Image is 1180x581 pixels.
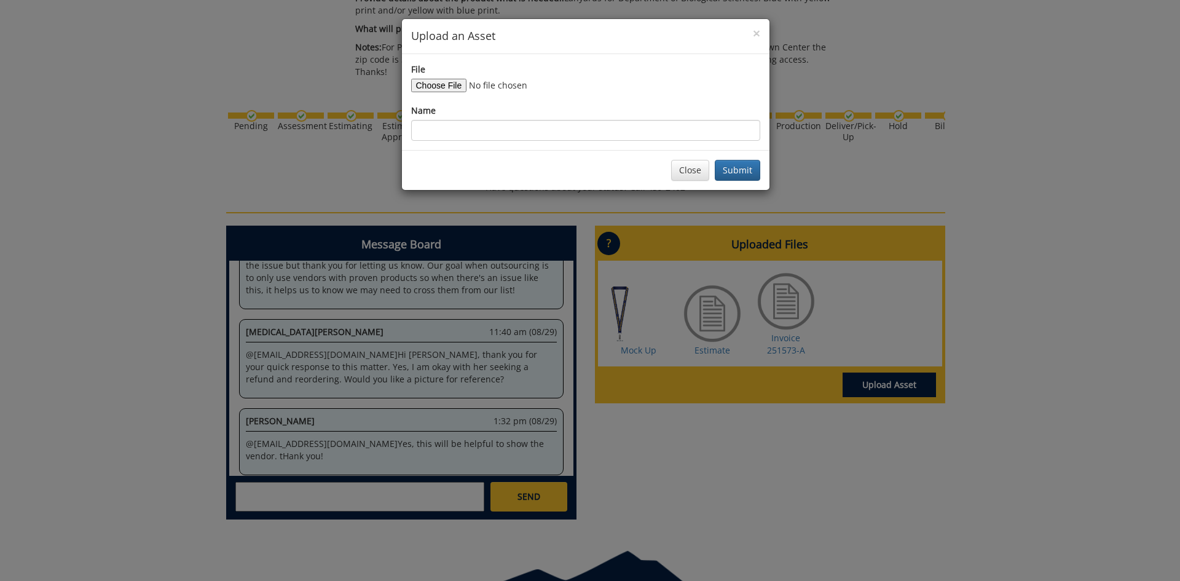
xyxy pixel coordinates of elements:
label: File [411,63,425,76]
h4: Upload an Asset [411,28,760,44]
span: × [753,25,760,42]
label: Name [411,105,436,117]
button: Submit [715,160,760,181]
button: Close [753,27,760,40]
button: Close [671,160,709,181]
